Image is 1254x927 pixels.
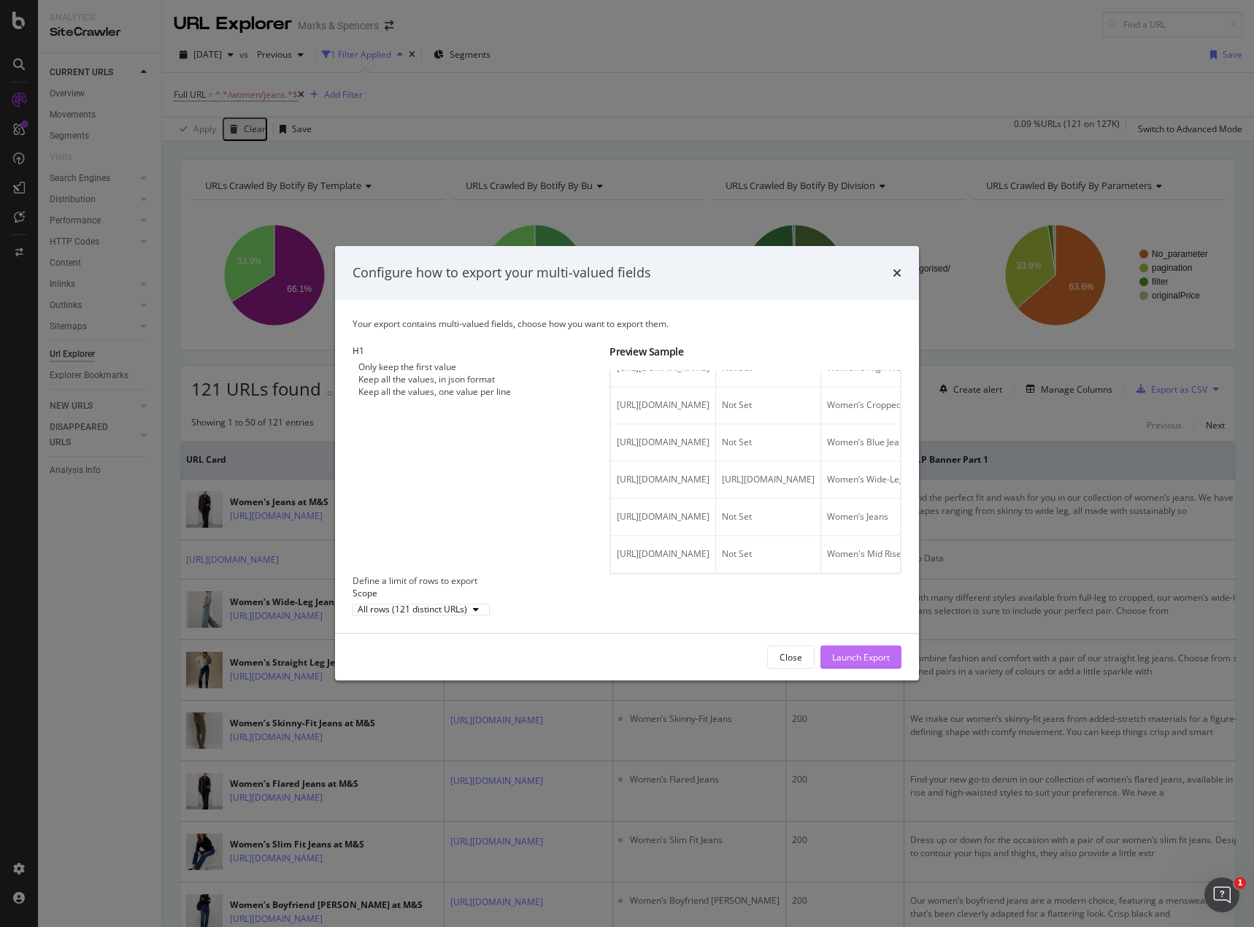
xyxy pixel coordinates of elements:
[353,345,364,357] label: H1
[358,386,511,399] div: Keep all the values, one value per line
[353,264,651,282] div: Configure how to export your multi-valued fields
[722,436,752,448] span: Not Set
[722,510,752,523] span: Not Set
[609,345,901,359] div: Preview Sample
[353,318,901,330] div: Your export contains multi-valued fields, choose how you want to export them.
[353,587,377,599] label: Scope
[617,473,709,485] span: https://www.marksandspencer.com/l/women/jeans/fs5/wide-leg?page=2
[358,605,467,614] div: All rows (121 distinct URLs)
[722,399,752,411] span: Not Set
[353,361,609,373] div: Only keep the first value
[722,361,752,374] span: Not Set
[780,651,802,663] div: Close
[827,436,909,448] span: Women’s Blue Jeans
[617,547,709,560] span: https://www.marksandspencer.com/l/women/jeans/fs5/mid-rise?page=2
[827,399,926,411] span: Women’s Cropped Jeans
[827,473,928,485] span: Women’s Wide-Leg Jeans
[353,574,901,587] div: Define a limit of rows to export
[617,361,709,374] span: https://www.marksandspencer.com/l/women/jeans/fs5/high-waisted?page=2
[716,461,821,499] td: [URL][DOMAIN_NAME]
[358,373,495,385] div: Keep all the values, in json format
[1234,877,1246,889] span: 1
[353,604,490,615] button: All rows (121 distinct URLs)
[1204,877,1239,912] iframe: Intercom live chat
[617,399,709,411] span: https://www.marksandspencer.com/l/women/jeans/fs5/cropped?page=2
[820,646,901,669] button: Launch Export
[335,246,919,680] div: modal
[358,361,456,373] div: Only keep the first value
[617,436,709,448] span: https://www.marksandspencer.com/l/women/jeans/fs5/blue?page=2
[893,264,901,282] div: times
[353,373,609,385] div: Keep all the values, in json format
[617,510,709,523] span: https://www.marksandspencer.com/l/women/jeans?filter=Fit%253DBarrel%2520leg
[827,361,945,374] span: Women's High Waisted Jeans
[767,646,815,669] button: Close
[832,651,890,663] div: Launch Export
[722,547,752,560] span: Not Set
[827,510,888,523] span: Women’s Jeans
[827,547,926,560] span: Women's Mid Rise Jeans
